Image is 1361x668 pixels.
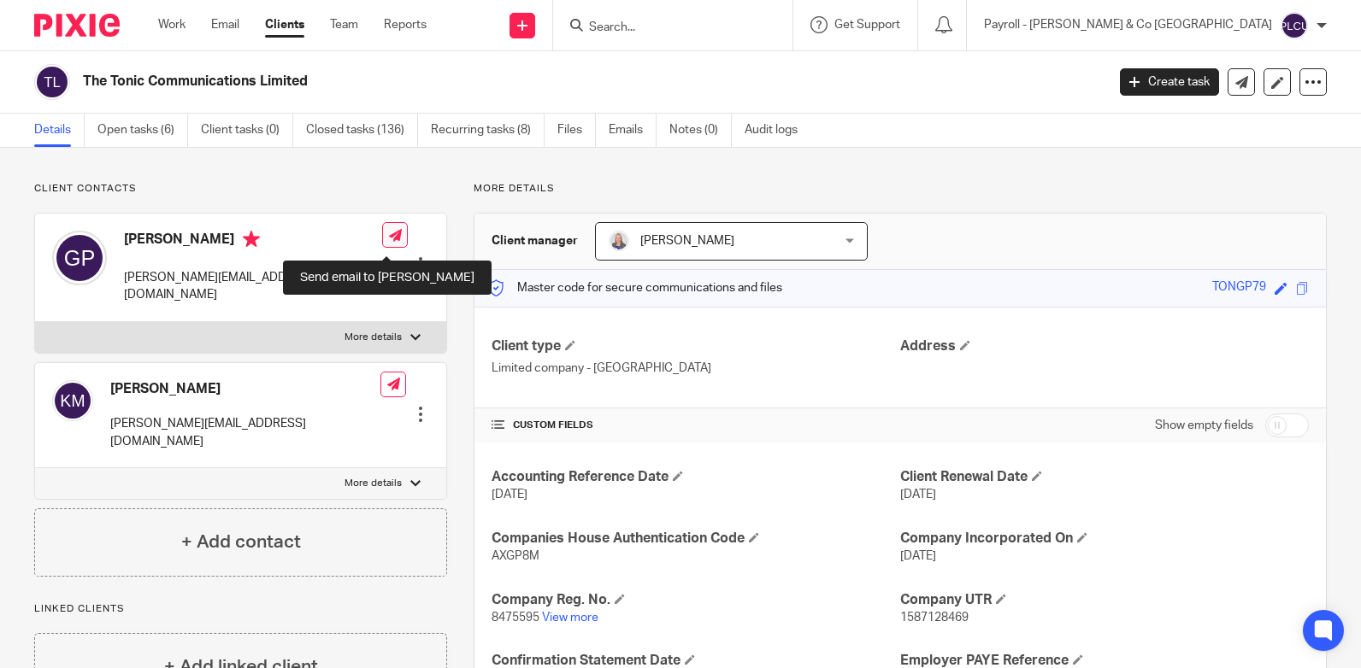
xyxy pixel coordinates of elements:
[900,530,1309,548] h4: Company Incorporated On
[492,232,578,249] h3: Client manager
[492,337,900,355] h4: Client type
[834,19,900,31] span: Get Support
[492,489,527,501] span: [DATE]
[1212,278,1266,298] div: TONGP79
[265,16,304,33] a: Clients
[609,114,657,147] a: Emails
[306,114,418,147] a: Closed tasks (136)
[243,231,260,248] i: Primary
[34,182,447,196] p: Client contacts
[900,468,1309,486] h4: Client Renewal Date
[492,360,900,377] p: Limited company - [GEOGRAPHIC_DATA]
[201,114,293,147] a: Client tasks (0)
[492,419,900,432] h4: CUSTOM FIELDS
[83,73,892,91] h2: The Tonic Communications Limited
[487,279,782,296] p: Master code for secure communications and files
[110,380,380,398] h4: [PERSON_NAME]
[34,64,70,100] img: svg%3E
[52,380,93,421] img: svg%3E
[609,231,629,251] img: Debbie%20Noon%20Professional%20Photo.jpg
[542,612,598,624] a: View more
[587,21,741,36] input: Search
[345,477,402,490] p: More details
[97,114,188,147] a: Open tasks (6)
[900,591,1309,609] h4: Company UTR
[384,16,427,33] a: Reports
[34,14,120,37] img: Pixie
[330,16,358,33] a: Team
[640,235,734,247] span: [PERSON_NAME]
[1155,417,1253,434] label: Show empty fields
[110,415,380,450] p: [PERSON_NAME][EMAIL_ADDRESS][DOMAIN_NAME]
[52,231,107,285] img: svg%3E
[492,550,539,562] span: AXGP8M
[984,16,1272,33] p: Payroll - [PERSON_NAME] & Co [GEOGRAPHIC_DATA]
[492,591,900,609] h4: Company Reg. No.
[492,612,539,624] span: 8475595
[345,331,402,344] p: More details
[34,602,447,616] p: Linked clients
[492,468,900,486] h4: Accounting Reference Date
[669,114,732,147] a: Notes (0)
[181,529,301,555] h4: + Add contact
[900,337,1309,355] h4: Address
[1281,12,1308,39] img: svg%3E
[745,114,810,147] a: Audit logs
[900,612,969,624] span: 1587128469
[124,231,382,252] h4: [PERSON_NAME]
[211,16,239,33] a: Email
[557,114,596,147] a: Files
[431,114,545,147] a: Recurring tasks (8)
[1120,68,1219,96] a: Create task
[900,550,936,562] span: [DATE]
[158,16,186,33] a: Work
[900,489,936,501] span: [DATE]
[474,182,1327,196] p: More details
[492,530,900,548] h4: Companies House Authentication Code
[124,269,382,304] p: [PERSON_NAME][EMAIL_ADDRESS][DOMAIN_NAME]
[34,114,85,147] a: Details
